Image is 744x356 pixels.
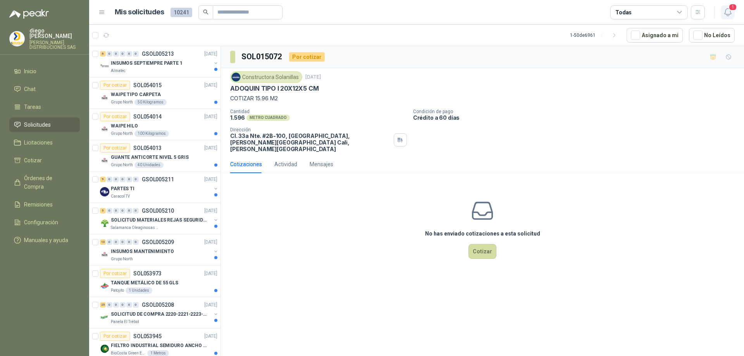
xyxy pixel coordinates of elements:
[24,156,42,165] span: Cotizar
[100,49,219,74] a: 6 0 0 0 0 0 GSOL005213[DATE] Company LogoINSUMOS SEPTIEMPRE PARTE 1Almatec
[100,62,109,71] img: Company Logo
[115,7,164,18] h1: Mis solicitudes
[230,109,407,114] p: Cantidad
[203,9,208,15] span: search
[204,301,217,309] p: [DATE]
[113,208,119,213] div: 0
[627,28,683,43] button: Asignado a mi
[230,71,302,83] div: Constructora Solanillas
[111,60,183,67] p: INSUMOS SEPTIEMPRE PARTE 1
[24,236,68,244] span: Manuales y ayuda
[204,333,217,340] p: [DATE]
[142,208,174,213] p: GSOL005210
[133,177,139,182] div: 0
[100,175,219,199] a: 9 0 0 0 0 0 GSOL005211[DATE] Company LogoPARTES TICaracol TV
[29,28,80,39] p: diego [PERSON_NAME]
[120,302,126,308] div: 0
[126,302,132,308] div: 0
[468,244,496,259] button: Cotizar
[111,68,126,74] p: Almatec
[126,177,132,182] div: 0
[230,84,319,93] p: ADOQUIN TIPO I 20X12X5 CM
[24,103,41,111] span: Tareas
[24,200,53,209] span: Remisiones
[230,94,735,103] p: COTIZAR 15.96 M2
[274,160,297,169] div: Actividad
[120,177,126,182] div: 0
[241,51,283,63] h3: SOL015072
[89,109,220,140] a: Por cotizarSOL054014[DATE] Company LogoWAIPE HILOGrupo North100 Kilogramos
[107,239,112,245] div: 0
[204,113,217,120] p: [DATE]
[246,115,290,121] div: METRO CUADRADO
[24,67,36,76] span: Inicio
[133,145,162,151] p: SOL054013
[142,177,174,182] p: GSOL005211
[134,131,169,137] div: 100 Kilogramos
[100,239,106,245] div: 10
[310,160,333,169] div: Mensajes
[689,28,735,43] button: No Leídos
[204,176,217,183] p: [DATE]
[113,51,119,57] div: 0
[9,82,80,96] a: Chat
[232,73,240,81] img: Company Logo
[9,9,49,19] img: Logo peakr
[111,131,133,137] p: Grupo North
[289,52,325,62] div: Por cotizar
[133,302,139,308] div: 0
[100,218,109,228] img: Company Logo
[230,132,391,152] p: Cl. 33a Nte. #2B-100, [GEOGRAPHIC_DATA], [PERSON_NAME][GEOGRAPHIC_DATA] Cali , [PERSON_NAME][GEOG...
[100,281,109,291] img: Company Logo
[107,302,112,308] div: 0
[111,311,207,318] p: SOLICITUD DE COMPRA 2220-2221-2223-2224
[204,82,217,89] p: [DATE]
[111,217,207,224] p: SOLICITUD MATERIALES REJAS SEGURIDAD - OFICINA
[100,93,109,102] img: Company Logo
[100,344,109,353] img: Company Logo
[111,91,161,98] p: WAIPE TIPO CARPETA
[107,51,112,57] div: 0
[142,239,174,245] p: GSOL005209
[24,174,72,191] span: Órdenes de Compra
[9,100,80,114] a: Tareas
[9,171,80,194] a: Órdenes de Compra
[134,99,167,105] div: 50 Kilogramos
[230,114,245,121] p: 1.596
[100,206,219,231] a: 5 0 0 0 0 0 GSOL005210[DATE] Company LogoSOLICITUD MATERIALES REJAS SEGURIDAD - OFICINASalamanca ...
[111,225,160,231] p: Salamanca Oleaginosas SAS
[111,122,138,130] p: WAIPE HILO
[100,81,130,90] div: Por cotizar
[89,140,220,172] a: Por cotizarSOL054013[DATE] Company LogoGUANTE ANTICORTE NIVEL 5 GRISGrupo North40 Unidades
[100,208,106,213] div: 5
[133,239,139,245] div: 0
[111,248,174,255] p: INSUMOS MANTENIMIENTO
[100,143,130,153] div: Por cotizar
[111,99,133,105] p: Grupo North
[133,271,162,276] p: SOL053973
[721,5,735,19] button: 1
[126,239,132,245] div: 0
[204,207,217,215] p: [DATE]
[111,256,133,262] p: Grupo North
[29,40,80,50] p: [PERSON_NAME] DISTRIBUCIONES SAS
[89,266,220,297] a: Por cotizarSOL053973[DATE] Company LogoTANQUE METÁLICO DE 55 GLSPatojito1 Unidades
[111,287,124,294] p: Patojito
[9,64,80,79] a: Inicio
[9,197,80,212] a: Remisiones
[113,177,119,182] div: 0
[24,138,53,147] span: Licitaciones
[230,127,391,132] p: Dirección
[133,208,139,213] div: 0
[120,239,126,245] div: 0
[100,313,109,322] img: Company Logo
[230,160,262,169] div: Cotizaciones
[9,153,80,168] a: Cotizar
[120,208,126,213] div: 0
[170,8,192,17] span: 10241
[728,3,737,11] span: 1
[111,193,130,199] p: Caracol TV
[133,114,162,119] p: SOL054014
[413,109,741,114] p: Condición de pago
[100,112,130,121] div: Por cotizar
